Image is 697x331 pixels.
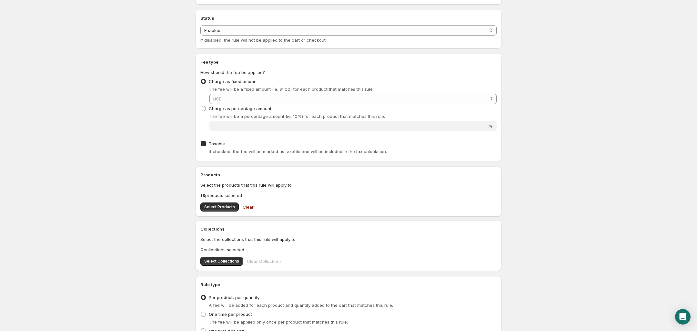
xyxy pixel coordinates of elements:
[200,202,239,212] button: Select Products
[200,70,265,75] span: How should the fee be applied?
[489,123,493,129] span: %
[200,59,497,65] h2: Fee type
[200,15,497,21] h2: Status
[204,259,239,264] span: Select Collections
[200,226,497,232] h2: Collections
[209,149,387,154] span: If checked, the fee will be marked as taxable and will be included in the tax calculation.
[209,106,271,111] span: Charge as percentage amount
[200,246,497,253] p: collections selected
[675,309,691,325] div: Open Intercom Messenger
[209,87,374,92] span: The fee will be a fixed amount (ie. $1.00) for each product that matches this rule.
[209,113,497,119] p: The fee will be a percentage amount (ie. 10%) for each product that matches this rule.
[213,96,222,101] span: USD
[209,295,259,300] span: Per product, per quantity
[239,201,258,213] button: Clear
[200,247,204,252] b: 0
[209,79,258,84] span: Charge as fixed amount
[243,204,254,210] span: Clear
[200,192,497,199] p: products selected
[209,319,348,325] span: The fee will be applied only once per product that matches this rule.
[209,312,252,317] span: One time per product
[209,303,393,308] span: A fee will be added for each product and quantity added to the cart that matches this rule.
[200,257,243,266] button: Select Collections
[200,193,205,198] b: 18
[204,204,235,210] span: Select Products
[209,141,225,146] span: Taxable
[200,281,497,288] h2: Rule type
[200,182,497,188] p: Select the products that this rule will apply to.
[200,171,497,178] h2: Products
[200,37,327,43] span: If disabled, the rule will not be applied to the cart or checkout.
[200,236,497,243] p: Select the collections that this rule will apply to.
